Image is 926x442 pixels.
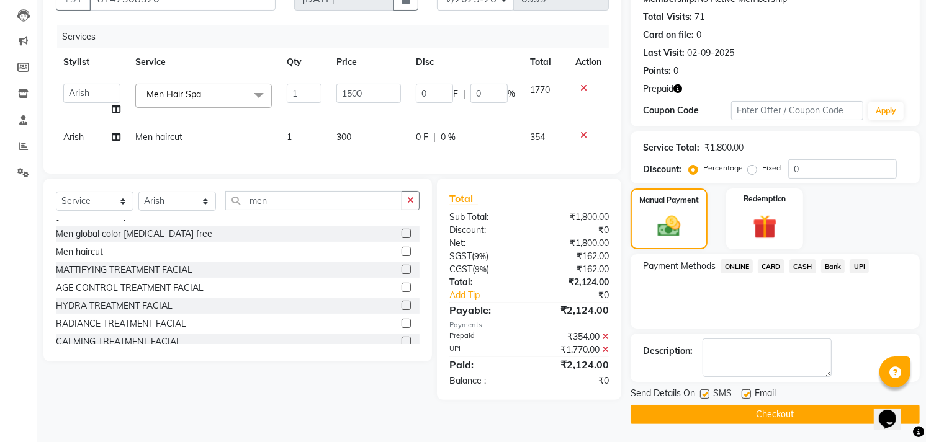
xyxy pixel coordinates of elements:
[63,131,84,143] span: Arish
[529,263,619,276] div: ₹162.00
[850,259,869,273] span: UPI
[529,211,619,224] div: ₹1,800.00
[731,101,863,120] input: Enter Offer / Coupon Code
[745,212,784,242] img: _gift.svg
[529,357,619,372] div: ₹2,124.00
[433,131,436,144] span: |
[440,263,529,276] div: ( )
[643,104,731,117] div: Coupon Code
[762,162,781,174] label: Fixed
[508,87,515,100] span: %
[643,345,693,358] div: Description:
[56,299,173,312] div: HYDRA TREATMENT FACIAL
[643,163,681,176] div: Discount:
[687,46,734,60] div: 02-09-2025
[868,102,904,120] button: Apply
[703,162,743,174] label: Percentage
[440,303,529,317] div: Payable:
[529,303,619,317] div: ₹2,124.00
[530,131,545,143] span: 354
[56,245,103,259] div: Men haircut
[453,87,458,100] span: F
[529,276,619,289] div: ₹2,124.00
[821,259,845,273] span: Bank
[643,82,673,95] span: Prepaid
[721,259,753,273] span: ONLINE
[475,264,487,274] span: 9%
[440,374,529,387] div: Balance :
[704,141,744,154] div: ₹1,800.00
[440,276,529,289] div: Total:
[201,89,207,100] a: x
[529,374,619,387] div: ₹0
[650,213,688,239] img: _cash.svg
[56,335,181,348] div: CALMING TREATMENT FACIAL
[463,87,465,100] span: |
[713,387,732,402] span: SMS
[474,251,486,261] span: 9%
[544,289,619,302] div: ₹0
[631,387,695,402] span: Send Details On
[56,228,212,241] div: Men global color [MEDICAL_DATA] free
[643,64,671,77] div: Points:
[441,131,456,144] span: 0 %
[279,48,330,76] th: Qty
[287,131,292,143] span: 1
[449,192,478,205] span: Total
[529,237,619,250] div: ₹1,800.00
[135,131,182,143] span: Men haircut
[673,64,678,77] div: 0
[56,317,186,330] div: RADIANCE TREATMENT FACIAL
[56,281,204,294] div: AGE CONTROL TREATMENT FACIAL
[449,250,472,262] span: SGST
[57,25,618,48] div: Services
[56,263,192,276] div: MATTIFYING TREATMENT FACIAL
[523,48,569,76] th: Total
[440,250,529,263] div: ( )
[643,46,685,60] div: Last Visit:
[440,343,529,356] div: UPI
[643,260,716,273] span: Payment Methods
[440,224,529,237] div: Discount:
[744,193,786,205] label: Redemption
[529,343,619,356] div: ₹1,770.00
[408,48,523,76] th: Disc
[440,357,529,372] div: Paid:
[631,405,920,424] button: Checkout
[755,387,776,402] span: Email
[440,289,544,302] a: Add Tip
[416,131,428,144] span: 0 F
[449,320,609,330] div: Payments
[56,48,128,76] th: Stylist
[694,11,704,24] div: 71
[329,48,408,76] th: Price
[568,48,609,76] th: Action
[440,330,529,343] div: Prepaid
[758,259,784,273] span: CARD
[529,330,619,343] div: ₹354.00
[529,224,619,237] div: ₹0
[225,191,402,210] input: Search or Scan
[874,392,914,430] iframe: chat widget
[440,211,529,224] div: Sub Total:
[639,195,699,206] label: Manual Payment
[789,259,816,273] span: CASH
[336,131,351,143] span: 300
[643,11,692,24] div: Total Visits:
[128,48,279,76] th: Service
[449,263,472,275] span: CGST
[696,29,701,42] div: 0
[530,84,550,95] span: 1770
[440,237,529,250] div: Net:
[643,141,699,154] div: Service Total:
[643,29,694,42] div: Card on file:
[146,89,201,100] span: Men Hair Spa
[529,250,619,263] div: ₹162.00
